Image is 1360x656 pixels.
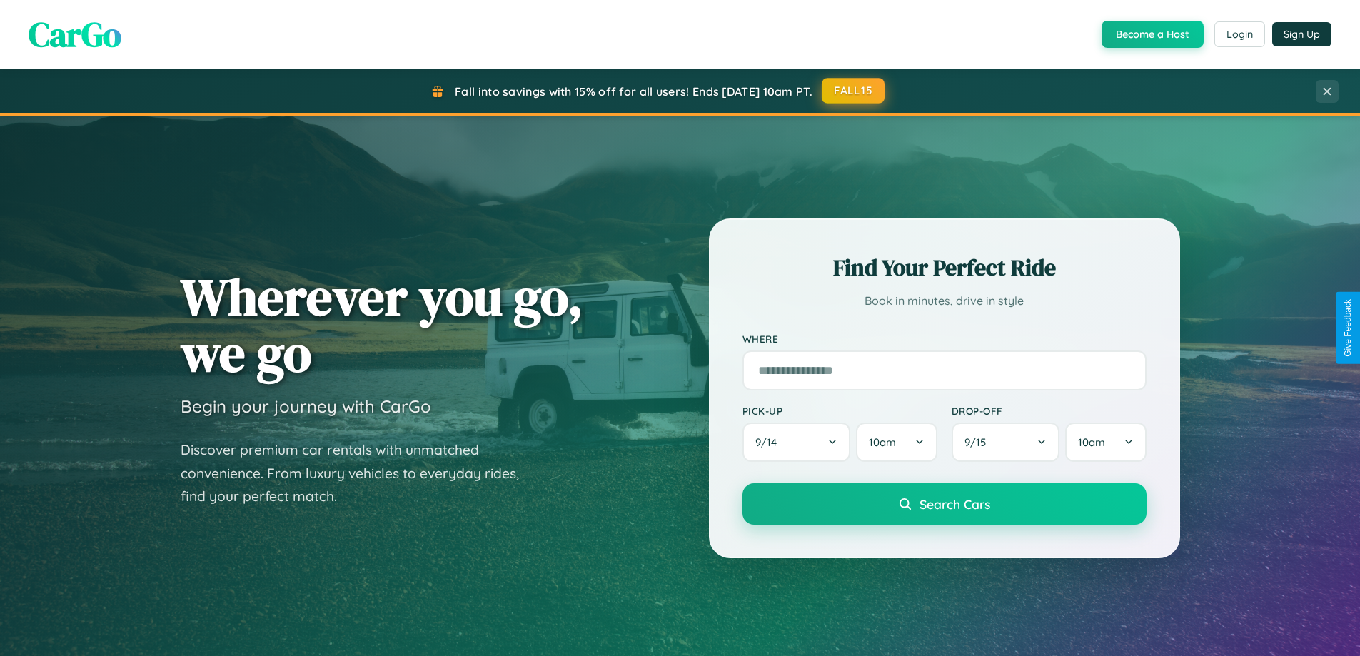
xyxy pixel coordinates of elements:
h3: Begin your journey with CarGo [181,395,431,417]
p: Book in minutes, drive in style [742,291,1147,311]
p: Discover premium car rentals with unmatched convenience. From luxury vehicles to everyday rides, ... [181,438,538,508]
button: Search Cars [742,483,1147,525]
button: Become a Host [1102,21,1204,48]
span: 10am [869,435,896,449]
span: 9 / 15 [964,435,993,449]
button: Login [1214,21,1265,47]
h2: Find Your Perfect Ride [742,252,1147,283]
span: 9 / 14 [755,435,784,449]
span: Search Cars [920,496,990,512]
button: Sign Up [1272,22,1331,46]
label: Pick-up [742,405,937,417]
div: Give Feedback [1343,299,1353,357]
span: 10am [1078,435,1105,449]
button: 9/14 [742,423,851,462]
span: Fall into savings with 15% off for all users! Ends [DATE] 10am PT. [455,84,812,99]
span: CarGo [29,11,121,58]
button: FALL15 [822,78,885,104]
label: Drop-off [952,405,1147,417]
h1: Wherever you go, we go [181,268,583,381]
button: 10am [856,423,937,462]
button: 10am [1065,423,1146,462]
button: 9/15 [952,423,1060,462]
label: Where [742,333,1147,345]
